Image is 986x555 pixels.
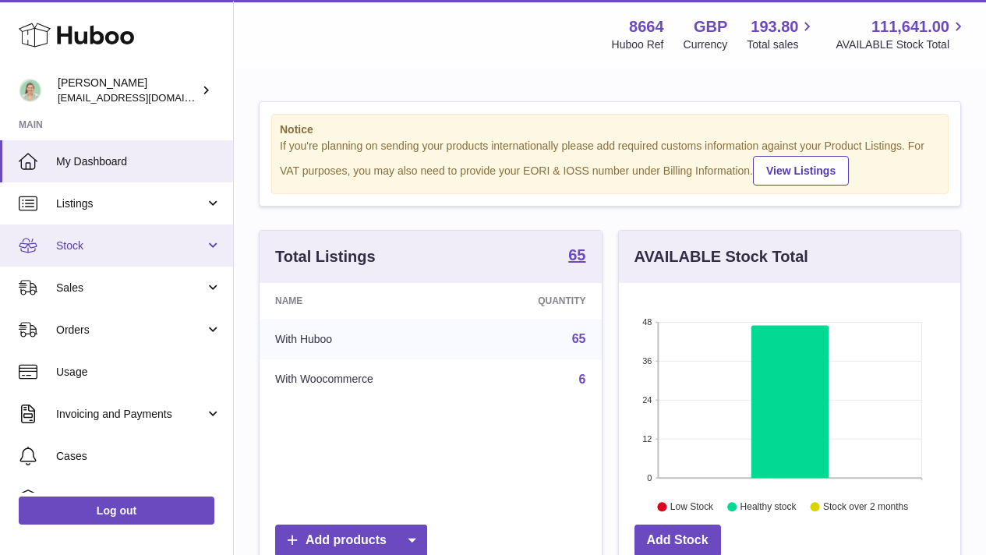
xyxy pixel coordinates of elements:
text: 24 [642,395,652,405]
span: My Dashboard [56,154,221,169]
h3: AVAILABLE Stock Total [634,246,808,267]
div: If you're planning on sending your products internationally please add required customs informati... [280,139,940,186]
div: Currency [684,37,728,52]
a: 6 [579,373,586,386]
text: 36 [642,356,652,366]
strong: GBP [694,16,727,37]
text: 12 [642,434,652,444]
span: Total sales [747,37,816,52]
a: 65 [572,332,586,345]
a: 193.80 Total sales [747,16,816,52]
img: hello@thefacialcuppingexpert.com [19,79,42,102]
text: Healthy stock [740,501,797,512]
span: Invoicing and Payments [56,407,205,422]
th: Quantity [472,283,601,319]
div: [PERSON_NAME] [58,76,198,105]
span: [EMAIL_ADDRESS][DOMAIN_NAME] [58,91,229,104]
h3: Total Listings [275,246,376,267]
a: 111,641.00 AVAILABLE Stock Total [836,16,967,52]
span: Sales [56,281,205,295]
span: Listings [56,196,205,211]
text: 0 [647,473,652,483]
span: Channels [56,491,221,506]
span: 193.80 [751,16,798,37]
div: Huboo Ref [612,37,664,52]
text: Stock over 2 months [823,501,908,512]
a: View Listings [753,156,849,186]
span: AVAILABLE Stock Total [836,37,967,52]
strong: 8664 [629,16,664,37]
text: 48 [642,317,652,327]
th: Name [260,283,472,319]
span: Orders [56,323,205,338]
span: 111,641.00 [871,16,949,37]
span: Usage [56,365,221,380]
span: Cases [56,449,221,464]
span: Stock [56,239,205,253]
td: With Huboo [260,319,472,359]
a: 65 [568,247,585,266]
text: Low Stock [670,501,713,512]
td: With Woocommerce [260,359,472,400]
a: Log out [19,497,214,525]
strong: 65 [568,247,585,263]
strong: Notice [280,122,940,137]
